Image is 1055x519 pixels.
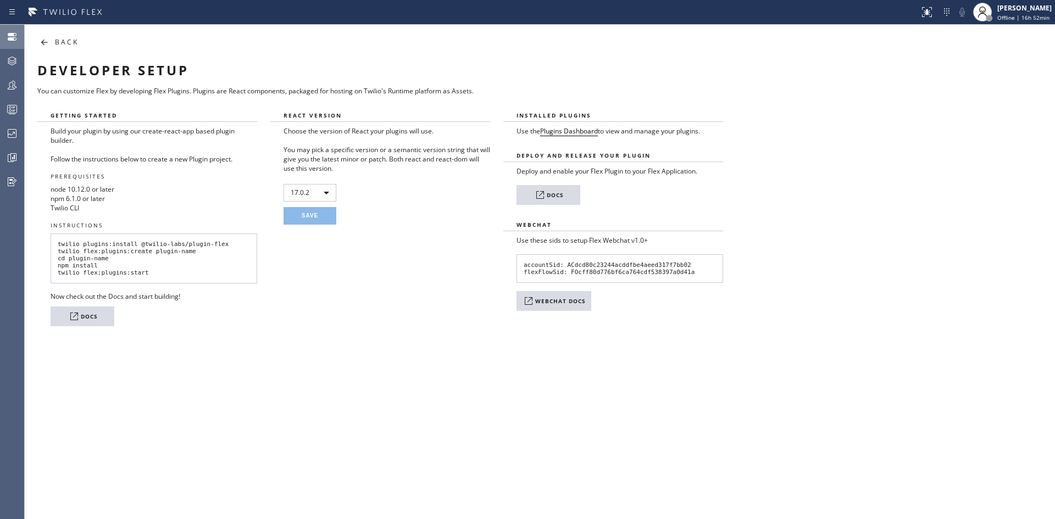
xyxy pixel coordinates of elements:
[503,126,723,140] div: Installed Plugins
[490,109,723,136] div: Installed Plugins
[37,109,257,122] div: Getting Started
[270,109,490,122] div: React Version
[51,185,257,213] p: node 10.12.0 or later npm 6.1.0 or later Twilio CLI
[503,166,723,209] div: Deploy and Release Your Plugin
[284,184,336,202] div: 17.0.2
[503,218,723,231] div: Webchat
[51,292,257,301] p: Now check out the Docs and start building!
[540,126,598,136] a: Plugins Dashboard
[257,109,490,326] div: React Version
[997,14,1050,21] span: Offline | 16h 52min
[51,233,257,283] pre: twilio plugins:install @twilio-labs/plugin-flex twilio flex:plugins:create plugin-name cd plugin-...
[284,126,490,136] h3: Choose the version of React your plugins will use.
[954,4,970,20] button: Mute
[24,109,257,326] div: Getting Started
[503,109,723,122] div: Installed Plugins
[284,207,336,225] button: SAVE
[55,37,79,48] div: BACK
[997,3,1052,13] div: [PERSON_NAME]
[37,87,952,96] div: You can customize Flex by developing Flex Plugins. Plugins are React components, packaged for hos...
[503,149,723,162] div: Deploy and Release Your Plugin
[490,218,723,311] div: Webchat
[490,149,723,205] div: Deploy and Release Your Plugin
[503,236,723,315] div: Webchat
[51,126,257,164] p: Build your plugin by using our create-react-app based plugin builder. Follow the instructions bel...
[37,62,952,79] div: Developer Setup
[51,221,257,229] div: INSTRUCTIONS
[51,306,114,326] a: DOCS
[51,172,257,180] div: PREREQUISITES
[517,291,591,311] a: WEBCHAT DOCS
[37,126,257,331] div: Getting Started
[270,126,490,331] div: React Version
[517,185,580,205] a: DOCS
[284,145,490,173] p: You may pick a specific version or a semantic version string that will give you the latest minor ...
[517,254,723,283] pre: accountSid: ACdcd80c23244acddfbe4aeed317f7bb02 flexFlowSid: FOcff80d776bf6ca764cdf538397a0d41a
